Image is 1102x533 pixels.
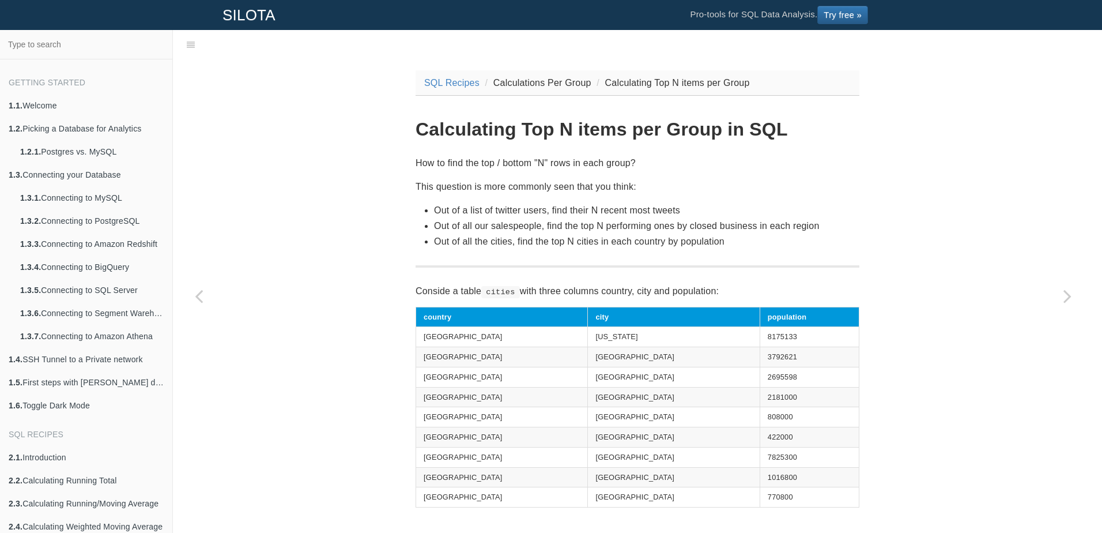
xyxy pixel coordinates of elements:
b: 1.3.7. [20,332,41,341]
li: Pro-tools for SQL Data Analysis. [678,1,880,29]
td: [GEOGRAPHIC_DATA] [416,407,588,427]
td: [GEOGRAPHIC_DATA] [588,487,760,508]
td: [GEOGRAPHIC_DATA] [588,467,760,487]
td: 422000 [760,427,859,448]
td: 808000 [760,407,859,427]
td: [GEOGRAPHIC_DATA] [588,347,760,367]
input: Type to search [3,33,169,55]
td: 2181000 [760,387,859,407]
th: city [588,307,760,327]
li: Out of a list of twitter users, find their N recent most tweets [434,202,859,218]
b: 1.4. [9,355,22,364]
a: 1.3.5.Connecting to SQL Server [12,279,172,302]
b: 1.6. [9,401,22,410]
h1: Calculating Top N items per Group in SQL [416,119,859,140]
b: 1.3.4. [20,262,41,272]
li: Out of all our salespeople, find the top N performing ones by closed business in each region [434,218,859,234]
p: How to find the top / bottom "N" rows in each group? [416,155,859,171]
a: 1.3.2.Connecting to PostgreSQL [12,209,172,232]
b: 1.3.6. [20,309,41,318]
td: [GEOGRAPHIC_DATA] [416,447,588,467]
b: 1.3.2. [20,216,41,226]
a: 1.3.6.Connecting to Segment Warehouse [12,302,172,325]
li: Calculating Top N items per Group [594,75,749,91]
td: [GEOGRAPHIC_DATA] [416,467,588,487]
a: 1.3.4.Connecting to BigQuery [12,256,172,279]
code: cities [481,286,520,298]
b: 2.3. [9,499,22,508]
b: 1.3. [9,170,22,179]
td: [GEOGRAPHIC_DATA] [416,387,588,407]
b: 1.5. [9,378,22,387]
a: SILOTA [214,1,284,29]
b: 1.2.1. [20,147,41,156]
a: 1.3.1.Connecting to MySQL [12,186,172,209]
td: 8175133 [760,327,859,347]
td: [US_STATE] [588,327,760,347]
td: 3792621 [760,347,859,367]
td: 1016800 [760,467,859,487]
a: SQL Recipes [424,78,480,88]
a: 1.3.7.Connecting to Amazon Athena [12,325,172,348]
b: 1.3.1. [20,193,41,202]
td: [GEOGRAPHIC_DATA] [416,427,588,448]
td: 2695598 [760,367,859,387]
p: This question is more commonly seen that you think: [416,179,859,194]
li: Calculations Per Group [482,75,591,91]
th: country [416,307,588,327]
td: [GEOGRAPHIC_DATA] [588,387,760,407]
td: 770800 [760,487,859,508]
td: [GEOGRAPHIC_DATA] [416,347,588,367]
td: [GEOGRAPHIC_DATA] [588,427,760,448]
td: [GEOGRAPHIC_DATA] [588,367,760,387]
td: [GEOGRAPHIC_DATA] [588,407,760,427]
td: [GEOGRAPHIC_DATA] [416,487,588,508]
a: Previous page: Creating Pareto Charts to visualize the 80/20 principle [173,59,225,533]
a: Next page: Calculating Percentage (%) of Total Sum [1041,59,1093,533]
p: Conside a table with three columns country, city and population: [416,283,859,299]
b: 1.3.5. [20,286,41,295]
a: 1.2.1.Postgres vs. MySQL [12,140,172,163]
b: 1.1. [9,101,22,110]
td: [GEOGRAPHIC_DATA] [588,447,760,467]
a: Try free » [817,6,868,24]
td: [GEOGRAPHIC_DATA] [416,327,588,347]
td: [GEOGRAPHIC_DATA] [416,367,588,387]
a: 1.3.3.Connecting to Amazon Redshift [12,232,172,256]
b: 1.3.3. [20,239,41,249]
li: Out of all the cities, find the top N cities in each country by population [434,234,859,249]
b: 2.2. [9,476,22,485]
b: 2.4. [9,522,22,531]
th: population [760,307,859,327]
b: 1.2. [9,124,22,133]
td: 7825300 [760,447,859,467]
b: 2.1. [9,453,22,462]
